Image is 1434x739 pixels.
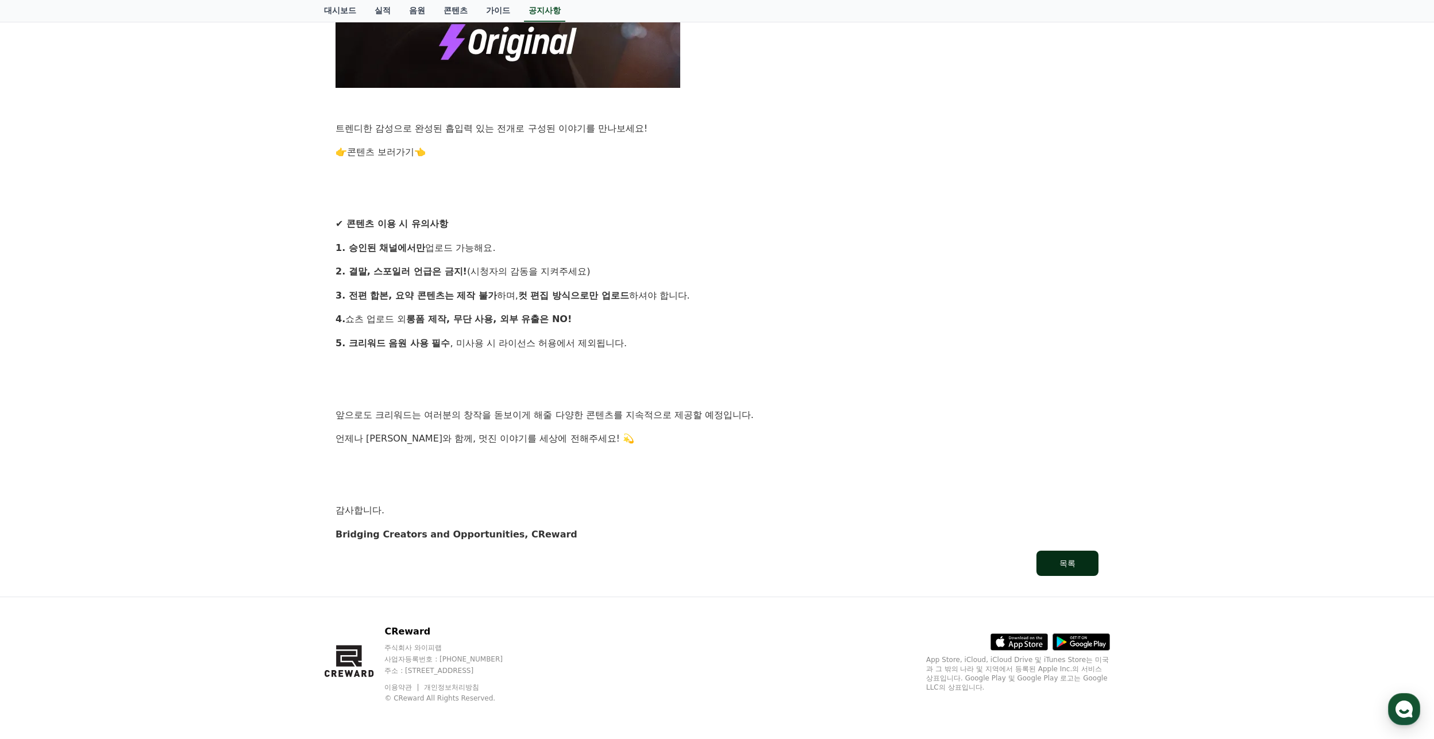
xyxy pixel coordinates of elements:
[384,643,525,652] p: 주식회사 와이피랩
[336,312,1098,327] p: 쇼츠 업로드 외
[384,694,525,703] p: © CReward All Rights Reserved.
[336,408,1098,423] p: 앞으로도 크리워드는 여러분의 창작을 돋보이게 해줄 다양한 콘텐츠를 지속적으로 제공할 예정입니다.
[347,146,414,157] a: 콘텐츠 보러가기
[336,145,1098,160] p: 👉 👈
[336,529,577,540] strong: Bridging Creators and Opportunities, CReward
[3,364,76,393] a: 홈
[336,336,1098,351] p: , 미사용 시 라이선스 허용에서 제외됩니다.
[148,364,221,393] a: 설정
[406,314,572,324] strong: 롱폼 제작, 무단 사용, 외부 유출은 NO!
[336,242,425,253] strong: 1. 승인된 채널에서만
[336,503,1098,518] p: 감사합니다.
[105,382,119,391] span: 대화
[384,683,421,691] a: 이용약관
[76,364,148,393] a: 대화
[384,625,525,639] p: CReward
[336,264,1098,279] p: (시청자의 감동을 지켜주세요)
[336,241,1098,256] p: 업로드 가능해요.
[336,431,1098,446] p: 언제나 [PERSON_NAME]와 함께, 멋진 이야기를 세상에 전해주세요! 💫
[1036,551,1098,576] button: 목록
[1059,558,1075,569] div: 목록
[336,290,497,301] strong: 3. 전편 합본, 요약 콘텐츠는 제작 불가
[336,338,450,349] strong: 5. 크리워드 음원 사용 필수
[336,314,345,324] strong: 4.
[336,551,1098,576] a: 목록
[384,655,525,664] p: 사업자등록번호 : [PHONE_NUMBER]
[424,683,479,691] a: 개인정보처리방침
[336,266,467,277] strong: 2. 결말, 스포일러 언급은 금지!
[518,290,629,301] strong: 컷 편집 방식으로만 업로드
[178,381,191,390] span: 설정
[926,655,1110,692] p: App Store, iCloud, iCloud Drive 및 iTunes Store는 미국과 그 밖의 나라 및 지역에서 등록된 Apple Inc.의 서비스 상표입니다. Goo...
[336,288,1098,303] p: 하며, 하셔야 합니다.
[36,381,43,390] span: 홈
[384,666,525,675] p: 주소 : [STREET_ADDRESS]
[336,121,1098,136] p: 트렌디한 감성으로 완성된 흡입력 있는 전개로 구성된 이야기를 만나보세요!
[336,218,448,229] strong: ✔ 콘텐츠 이용 시 유의사항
